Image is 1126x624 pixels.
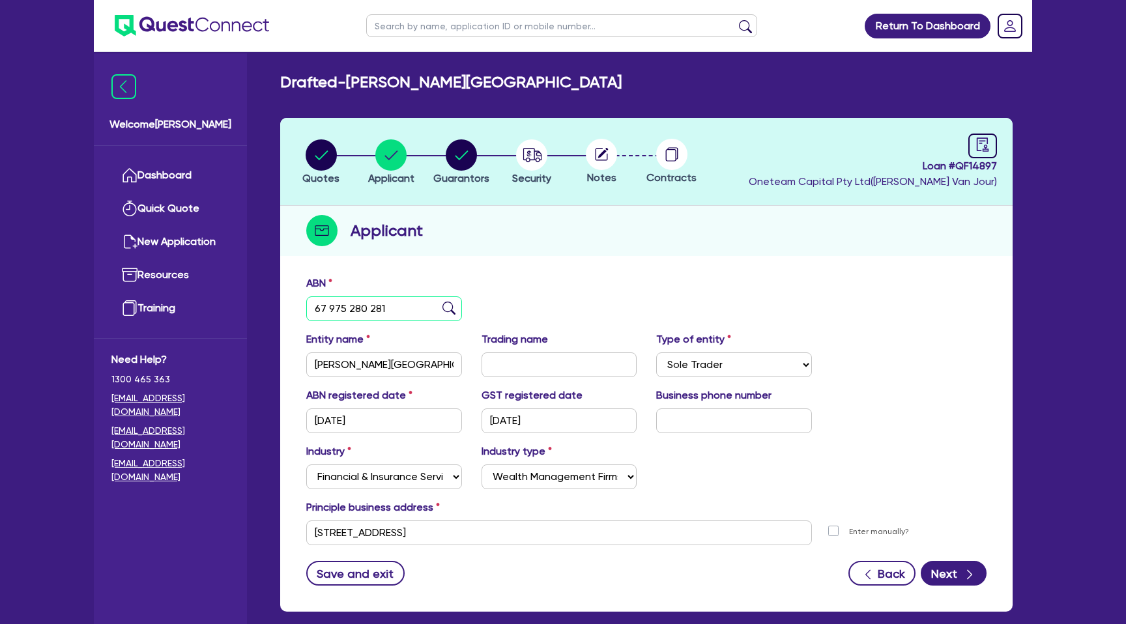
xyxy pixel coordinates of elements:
img: quest-connect-logo-blue [115,15,269,36]
a: Resources [111,259,229,292]
span: Guarantors [433,172,489,184]
a: Dropdown toggle [993,9,1027,43]
img: new-application [122,234,137,249]
a: New Application [111,225,229,259]
a: [EMAIL_ADDRESS][DOMAIN_NAME] [111,457,229,484]
a: audit [968,134,997,158]
span: Welcome [PERSON_NAME] [109,117,231,132]
button: Quotes [302,139,340,187]
button: Back [848,561,916,586]
span: Notes [587,171,616,184]
input: Search by name, application ID or mobile number... [366,14,757,37]
span: Contracts [646,171,697,184]
img: quick-quote [122,201,137,216]
input: DD / MM / YYYY [482,408,637,433]
button: Applicant [368,139,415,187]
input: DD / MM / YYYY [306,408,462,433]
a: Return To Dashboard [865,14,990,38]
h2: Applicant [351,219,423,242]
a: Dashboard [111,159,229,192]
label: Trading name [482,332,548,347]
button: Save and exit [306,561,405,586]
label: Type of entity [656,332,731,347]
img: icon-menu-close [111,74,136,99]
img: resources [122,267,137,283]
label: Business phone number [656,388,772,403]
label: Principle business address [306,500,440,515]
span: Need Help? [111,352,229,367]
label: GST registered date [482,388,583,403]
a: Training [111,292,229,325]
label: Industry [306,444,351,459]
label: ABN [306,276,332,291]
span: audit [975,137,990,152]
a: Quick Quote [111,192,229,225]
span: Security [512,172,551,184]
span: 1300 465 363 [111,373,229,386]
label: Entity name [306,332,370,347]
button: Guarantors [433,139,490,187]
h2: Drafted - [PERSON_NAME][GEOGRAPHIC_DATA] [280,73,622,92]
button: Next [921,561,987,586]
a: [EMAIL_ADDRESS][DOMAIN_NAME] [111,424,229,451]
span: Loan # QF14897 [749,158,997,174]
label: ABN registered date [306,388,412,403]
span: Applicant [368,172,414,184]
span: Quotes [302,172,339,184]
label: Enter manually? [849,526,909,538]
span: Oneteam Capital Pty Ltd ( [PERSON_NAME] Van Jour ) [749,175,997,188]
img: step-icon [306,215,338,246]
img: abn-lookup icon [442,302,455,315]
img: training [122,300,137,316]
a: [EMAIL_ADDRESS][DOMAIN_NAME] [111,391,229,419]
button: Security [512,139,552,187]
label: Industry type [482,444,552,459]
